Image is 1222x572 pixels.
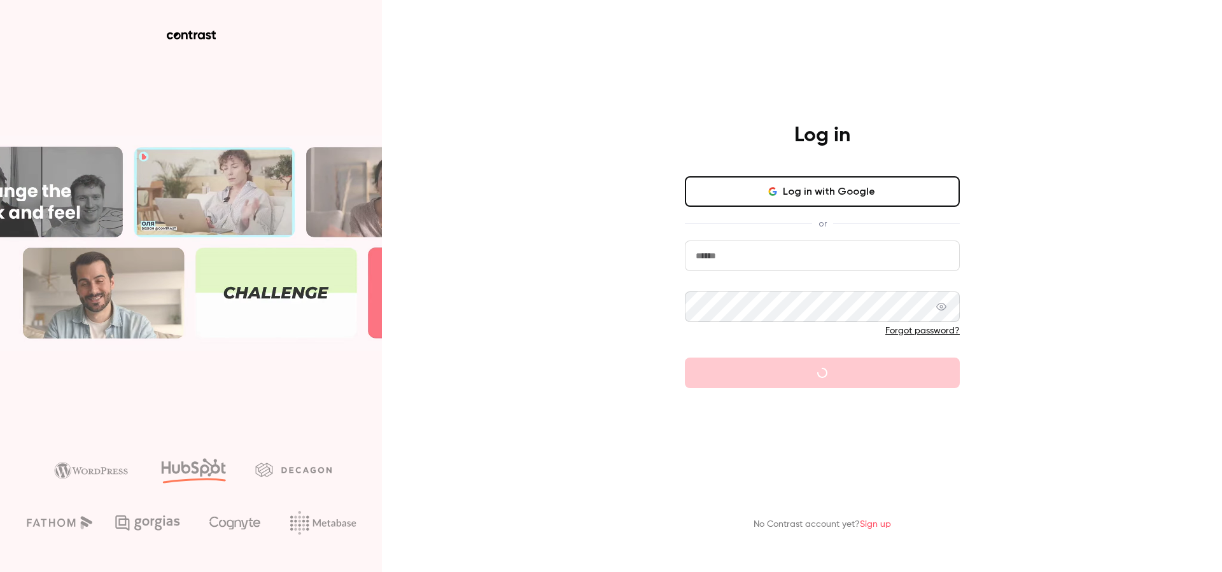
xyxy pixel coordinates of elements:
a: Forgot password? [885,326,960,335]
button: Log in with Google [685,176,960,207]
a: Sign up [860,520,891,529]
p: No Contrast account yet? [754,518,891,531]
h4: Log in [794,123,850,148]
span: or [812,217,833,230]
img: decagon [255,463,332,477]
